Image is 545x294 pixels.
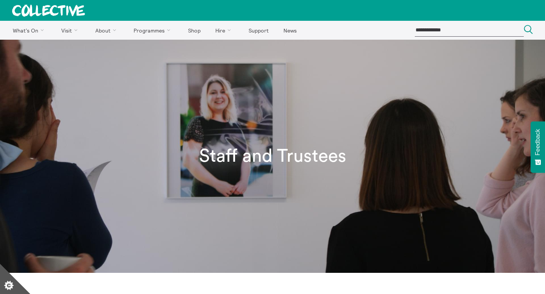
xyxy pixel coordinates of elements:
a: About [89,21,126,40]
a: Hire [209,21,241,40]
a: Shop [181,21,207,40]
a: Programmes [127,21,180,40]
a: What's On [6,21,53,40]
a: News [277,21,303,40]
a: Support [242,21,275,40]
a: Visit [55,21,87,40]
button: Feedback - Show survey [531,121,545,173]
span: Feedback [534,129,541,155]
